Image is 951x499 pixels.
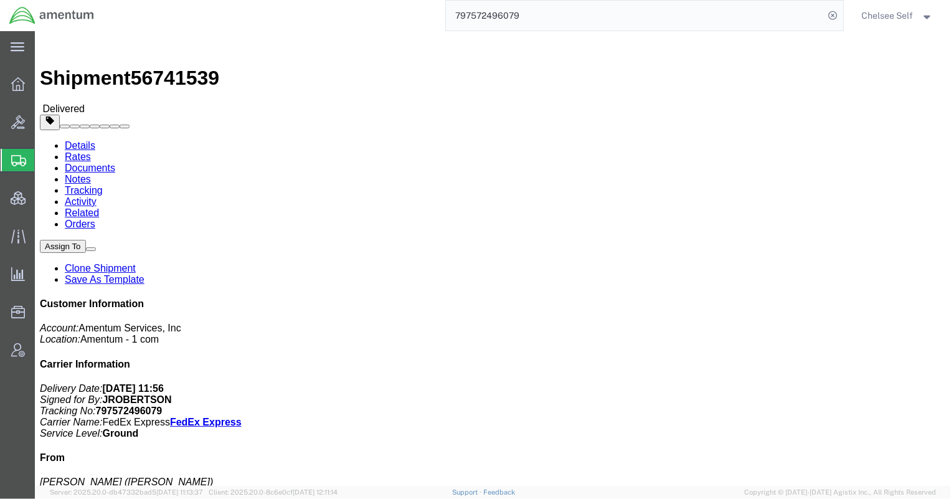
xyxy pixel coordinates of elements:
[50,488,203,496] span: Server: 2025.20.0-db47332bad5
[452,488,483,496] a: Support
[483,488,515,496] a: Feedback
[862,9,914,22] span: Chelsee Self
[744,487,936,498] span: Copyright © [DATE]-[DATE] Agistix Inc., All Rights Reserved
[293,488,338,496] span: [DATE] 12:11:14
[35,31,951,486] iframe: FS Legacy Container
[861,8,934,23] button: Chelsee Self
[209,488,338,496] span: Client: 2025.20.0-8c6e0cf
[156,488,203,496] span: [DATE] 11:13:37
[9,6,95,25] img: logo
[446,1,825,31] input: Search for shipment number, reference number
